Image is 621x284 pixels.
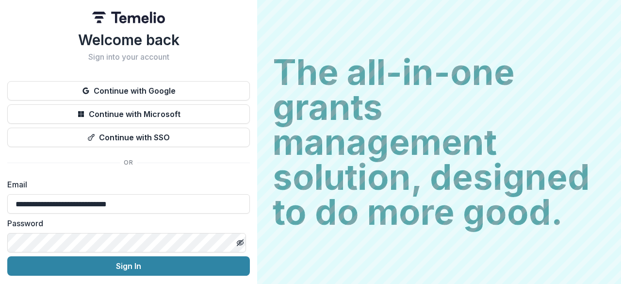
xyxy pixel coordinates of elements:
label: Email [7,179,244,190]
label: Password [7,217,244,229]
button: Continue with SSO [7,128,250,147]
button: Continue with Google [7,81,250,100]
button: Continue with Microsoft [7,104,250,124]
button: Toggle password visibility [232,235,248,251]
h2: Sign into your account [7,52,250,62]
img: Temelio [92,12,165,23]
button: Sign In [7,256,250,276]
h1: Welcome back [7,31,250,49]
